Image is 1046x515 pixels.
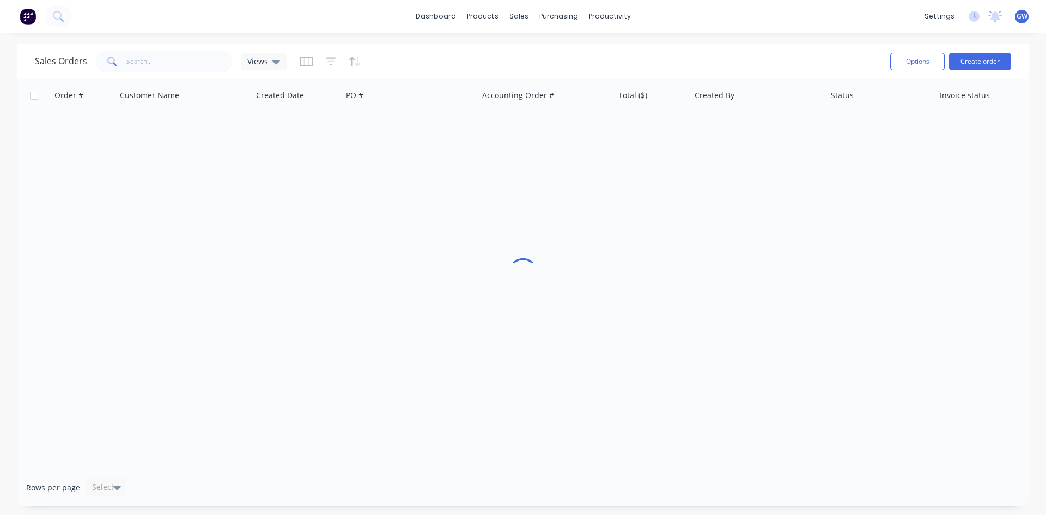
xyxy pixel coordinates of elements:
[461,8,504,25] div: products
[35,56,87,66] h1: Sales Orders
[583,8,636,25] div: productivity
[1017,11,1027,21] span: GW
[54,90,83,101] div: Order #
[618,90,647,101] div: Total ($)
[919,8,960,25] div: settings
[831,90,854,101] div: Status
[695,90,734,101] div: Created By
[92,482,120,493] div: Select...
[482,90,554,101] div: Accounting Order #
[949,53,1011,70] button: Create order
[126,51,233,72] input: Search...
[26,482,80,493] span: Rows per page
[410,8,461,25] a: dashboard
[534,8,583,25] div: purchasing
[247,56,268,67] span: Views
[890,53,945,70] button: Options
[346,90,363,101] div: PO #
[504,8,534,25] div: sales
[256,90,304,101] div: Created Date
[20,8,36,25] img: Factory
[940,90,990,101] div: Invoice status
[120,90,179,101] div: Customer Name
